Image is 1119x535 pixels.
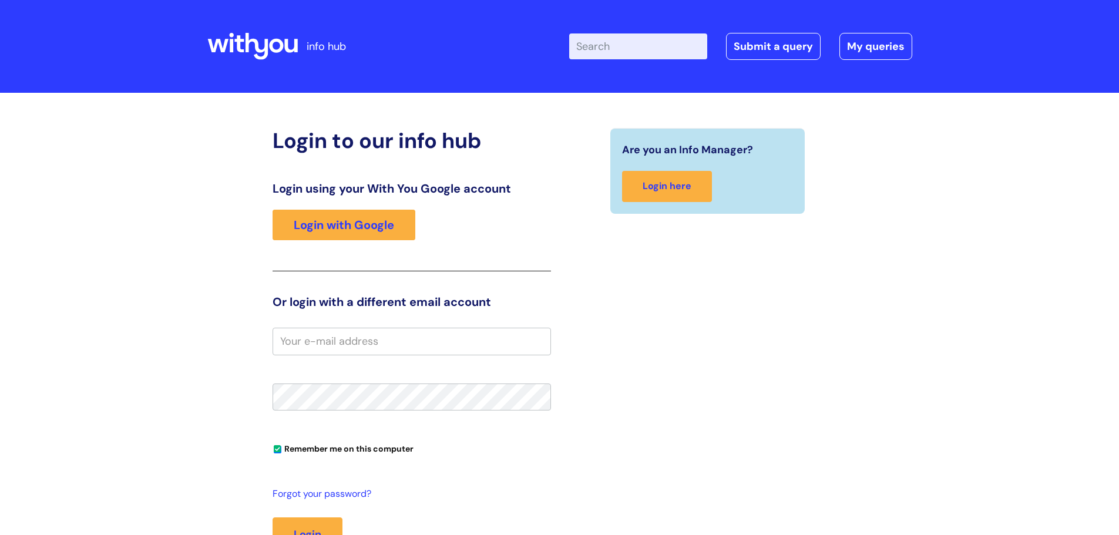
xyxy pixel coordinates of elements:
a: Forgot your password? [273,486,545,503]
p: info hub [307,37,346,56]
a: Submit a query [726,33,821,60]
h3: Login using your With You Google account [273,181,551,196]
h3: Or login with a different email account [273,295,551,309]
a: My queries [839,33,912,60]
span: Are you an Info Manager? [622,140,753,159]
h2: Login to our info hub [273,128,551,153]
input: Search [569,33,707,59]
div: You can uncheck this option if you're logging in from a shared device [273,439,551,457]
input: Your e-mail address [273,328,551,355]
a: Login here [622,171,712,202]
a: Login with Google [273,210,415,240]
label: Remember me on this computer [273,441,414,454]
input: Remember me on this computer [274,446,281,453]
